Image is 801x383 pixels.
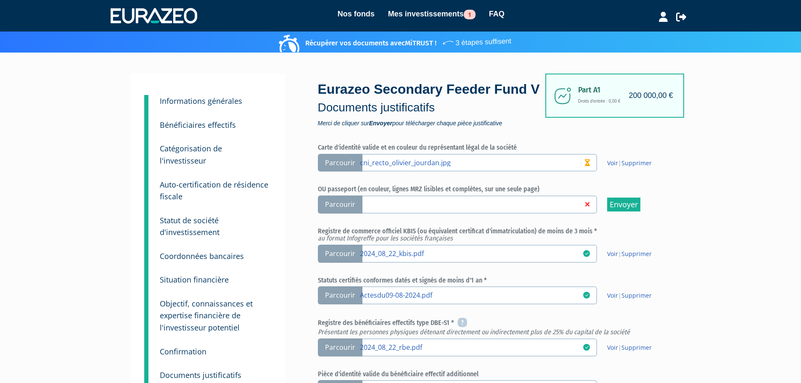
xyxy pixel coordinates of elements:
[318,277,667,284] h6: Statuts certifiés conformes datés et signés de moins d'1 an *
[318,154,362,172] span: Parcourir
[583,250,590,257] i: 18/09/2025 16:25
[360,291,583,299] a: Actesdu09-08-2024.pdf
[464,10,476,19] span: 1
[360,249,583,257] a: 2024_08_22_kbis.pdf
[160,143,222,166] small: Catégorisation de l'investisseur
[607,198,640,211] input: Envoyer
[144,239,148,265] a: 6
[160,180,268,202] small: Auto-certification de résidence fiscale
[144,286,148,339] a: 8
[405,39,436,48] a: MiTRUST !
[360,158,583,166] a: cni_recto_olivier_jourdan.jpg
[388,8,476,20] a: Mes investissements1
[607,343,652,352] span: |
[144,262,148,288] a: 7
[583,344,590,351] i: 18/09/2025 16:25
[160,96,242,106] small: Informations générales
[338,8,375,20] a: Nos fonds
[583,292,590,298] i: 18/09/2025 16:25
[318,234,453,242] em: au format Infogreffe pour les sociétés françaises
[607,250,652,258] span: |
[621,250,652,258] a: Supprimer
[360,343,583,351] a: 2024_08_22_rbe.pdf
[160,298,253,333] small: Objectif, connaissances et expertise financière de l'investisseur potentiel
[318,318,667,336] h6: Registre des bénéficiaires effectifs type DBE-S1 *
[607,159,652,167] span: |
[318,99,549,116] p: Documents justificatifs
[441,32,511,49] span: 3 étapes suffisent
[318,245,362,263] span: Parcourir
[318,338,362,357] span: Parcourir
[318,185,667,193] h6: OU passeport (en couleur, lignes MRZ lisibles et complètes, sur une seule page)
[318,286,362,304] span: Parcourir
[318,144,667,151] h6: Carte d'identité valide et en couleur du représentant légal de la société
[607,250,618,258] a: Voir
[318,80,549,126] div: Eurazeo Secondary Feeder Fund V
[607,291,652,300] span: |
[160,120,236,130] small: Bénéficiaires effectifs
[281,34,511,48] p: Récupérer vos documents avec
[160,370,241,380] small: Documents justificatifs
[621,159,652,167] a: Supprimer
[144,334,148,360] a: 9
[318,227,667,242] h6: Registre de commerce officiel KBIS (ou équivalent certificat d'immatriculation) de moins de 3 mois *
[144,108,148,134] a: 2
[144,131,148,171] a: 3
[111,8,197,23] img: 1732889491-logotype_eurazeo_blanc_rvb.png
[489,8,505,20] a: FAQ
[621,343,652,351] a: Supprimer
[144,95,148,112] a: 1
[160,346,206,357] small: Confirmation
[369,120,392,127] strong: Envoyer
[607,343,618,351] a: Voir
[318,195,362,214] span: Parcourir
[318,120,549,126] span: Merci de cliquer sur pour télécharger chaque pièce justificative
[621,291,652,299] a: Supprimer
[160,215,219,238] small: Statut de société d'investissement
[607,159,618,167] a: Voir
[160,251,244,261] small: Coordonnées bancaires
[607,291,618,299] a: Voir
[318,328,630,336] em: Présentant les personnes physiques détenant directement ou indirectement plus de 25% du capital d...
[144,203,148,243] a: 5
[160,275,229,285] small: Situation financière
[318,370,667,378] h6: Pièce d'identité valide du bénéficiaire effectif additionnel
[144,167,148,207] a: 4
